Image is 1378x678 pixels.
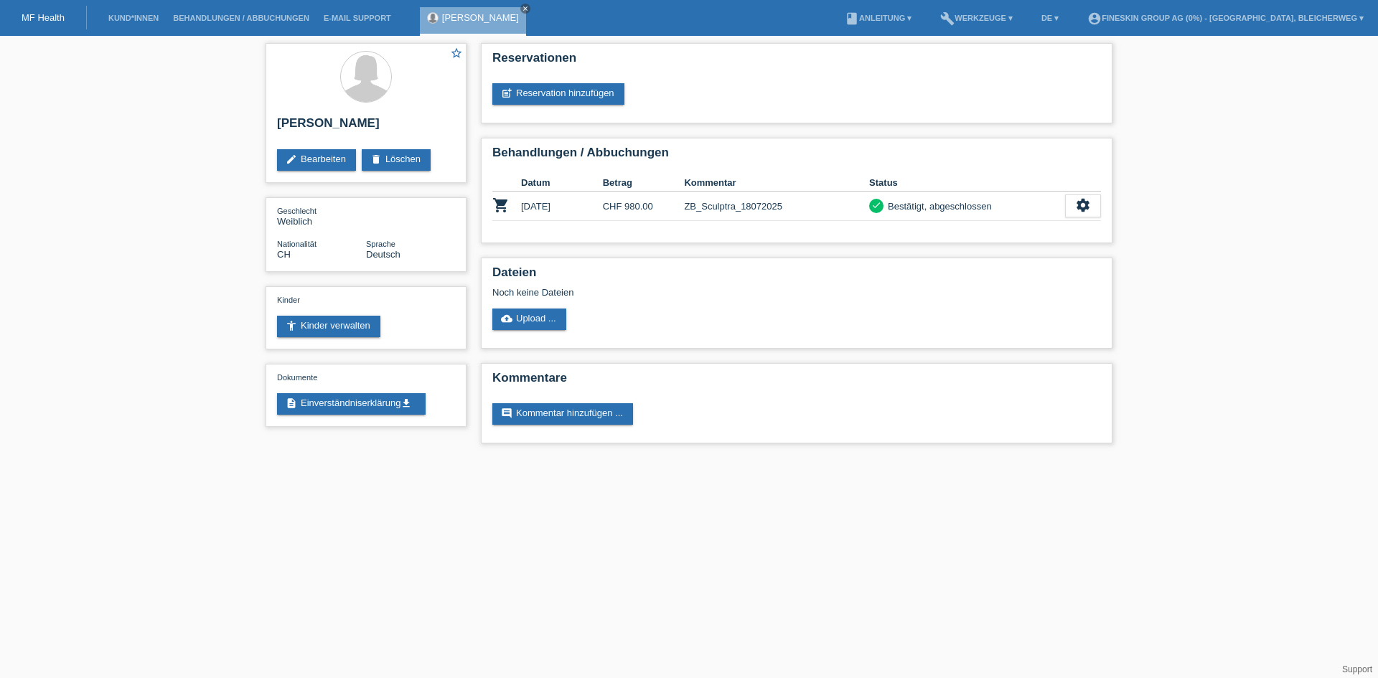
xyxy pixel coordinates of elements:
span: Sprache [366,240,395,248]
div: Bestätigt, abgeschlossen [883,199,992,214]
i: get_app [400,397,412,409]
i: settings [1075,197,1091,213]
i: check [871,200,881,210]
span: Nationalität [277,240,317,248]
a: post_addReservation hinzufügen [492,83,624,105]
i: build [940,11,955,26]
a: close [520,4,530,14]
i: description [286,397,297,409]
i: accessibility_new [286,320,297,331]
i: star_border [450,47,463,60]
a: star_border [450,47,463,62]
a: cloud_uploadUpload ... [492,309,566,330]
td: CHF 980.00 [603,192,685,221]
i: account_circle [1087,11,1102,26]
i: comment [501,408,512,419]
i: cloud_upload [501,313,512,324]
h2: Reservationen [492,51,1101,72]
a: DE ▾ [1034,14,1066,22]
a: Support [1342,664,1372,674]
th: Betrag [603,174,685,192]
th: Kommentar [684,174,869,192]
a: [PERSON_NAME] [442,12,519,23]
a: Kund*innen [101,14,166,22]
div: Weiblich [277,205,366,227]
a: bookAnleitung ▾ [838,14,919,22]
span: Geschlecht [277,207,317,215]
a: account_circleFineSkin Group AG (0%) - [GEOGRAPHIC_DATA], Bleicherweg ▾ [1080,14,1371,22]
a: deleteLöschen [362,149,431,171]
td: ZB_Sculptra_18072025 [684,192,869,221]
div: Noch keine Dateien [492,287,931,298]
span: Dokumente [277,373,317,382]
a: accessibility_newKinder verwalten [277,316,380,337]
a: editBearbeiten [277,149,356,171]
span: Schweiz [277,249,291,260]
a: commentKommentar hinzufügen ... [492,403,633,425]
a: descriptionEinverständniserklärungget_app [277,393,426,415]
i: POSP00025071 [492,197,510,214]
i: close [522,5,529,12]
th: Status [869,174,1065,192]
span: Kinder [277,296,300,304]
i: delete [370,154,382,165]
i: edit [286,154,297,165]
i: book [845,11,859,26]
a: E-Mail Support [317,14,398,22]
h2: Kommentare [492,371,1101,392]
a: MF Health [22,12,65,23]
a: buildWerkzeuge ▾ [933,14,1020,22]
h2: Dateien [492,265,1101,287]
i: post_add [501,88,512,99]
a: Behandlungen / Abbuchungen [166,14,317,22]
h2: Behandlungen / Abbuchungen [492,146,1101,167]
h2: [PERSON_NAME] [277,116,455,138]
td: [DATE] [521,192,603,221]
th: Datum [521,174,603,192]
span: Deutsch [366,249,400,260]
